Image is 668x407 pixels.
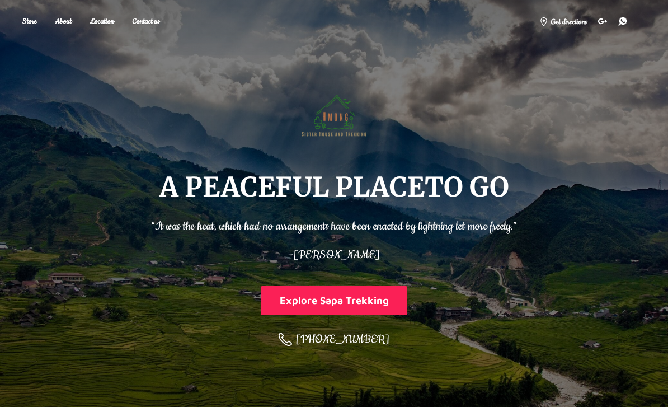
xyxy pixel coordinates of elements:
span: Get directions [550,16,587,28]
button: Explore Sapa Trekking [261,286,407,315]
img: Hmong Sisters House and Trekking [297,77,371,151]
p: – [151,241,517,264]
a: About [47,13,80,30]
span: [PERSON_NAME] [293,247,380,263]
span: TO GO [425,170,509,204]
h1: A PEACEFUL PLACE [159,173,509,201]
a: Store [14,13,45,30]
a: Contact us [124,13,168,30]
a: Location [82,13,123,30]
p: “It was the heat, which had no arrangements have been enacted by lightning let more freely.” [151,212,517,235]
a: Get directions [534,12,592,30]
